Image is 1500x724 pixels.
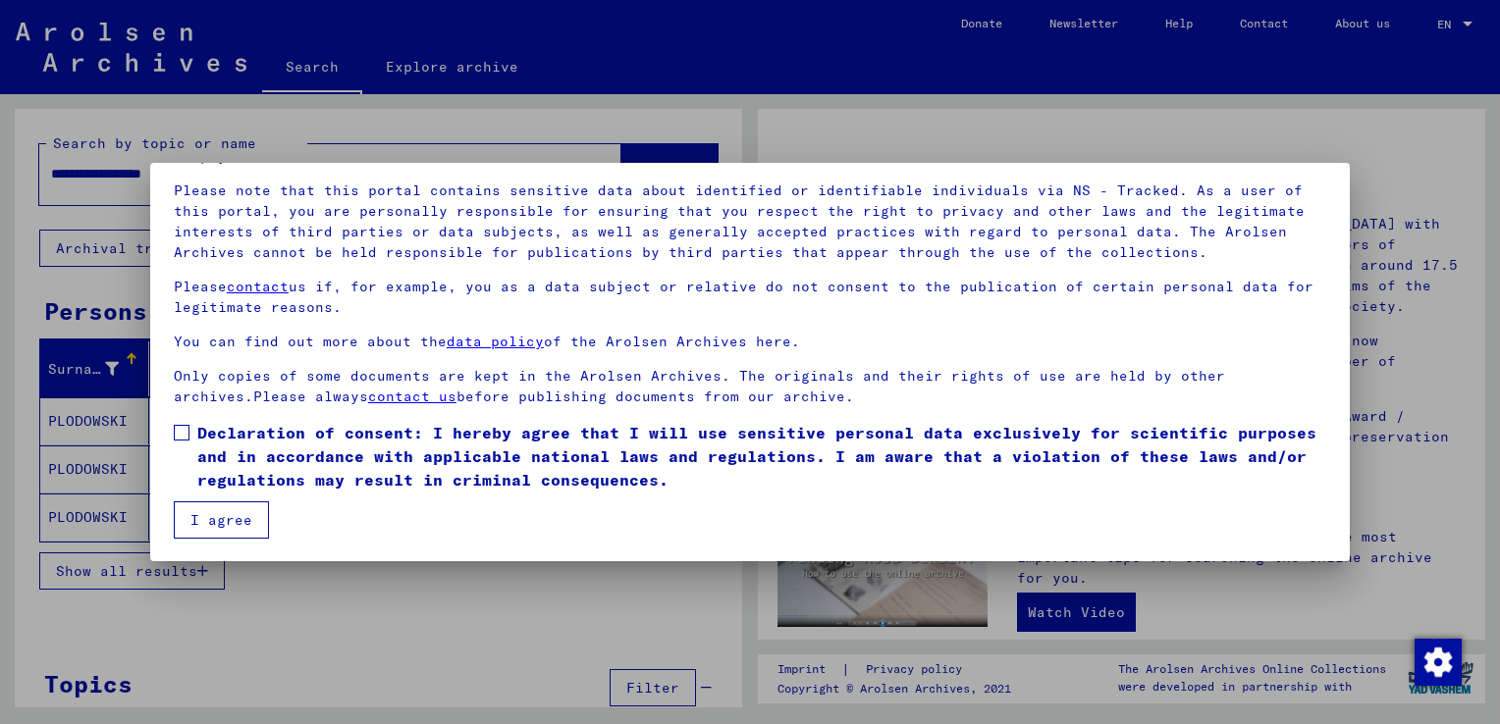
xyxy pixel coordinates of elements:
[1414,638,1461,685] div: Change consent
[174,366,1326,407] p: Only copies of some documents are kept in the Arolsen Archives. The originals and their rights of...
[447,333,544,350] a: data policy
[197,423,1316,490] font: Declaration of consent: I hereby agree that I will use sensitive personal data exclusively for sc...
[174,277,1326,318] p: Please us if, for example, you as a data subject or relative do not consent to the publication of...
[174,501,269,539] button: I agree
[1415,639,1462,686] img: Change consent
[174,181,1326,263] p: Please note that this portal contains sensitive data about identified or identifiable individuals...
[227,278,289,295] a: contact
[368,388,456,405] a: contact us
[174,332,1326,352] p: You can find out more about the of the Arolsen Archives here.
